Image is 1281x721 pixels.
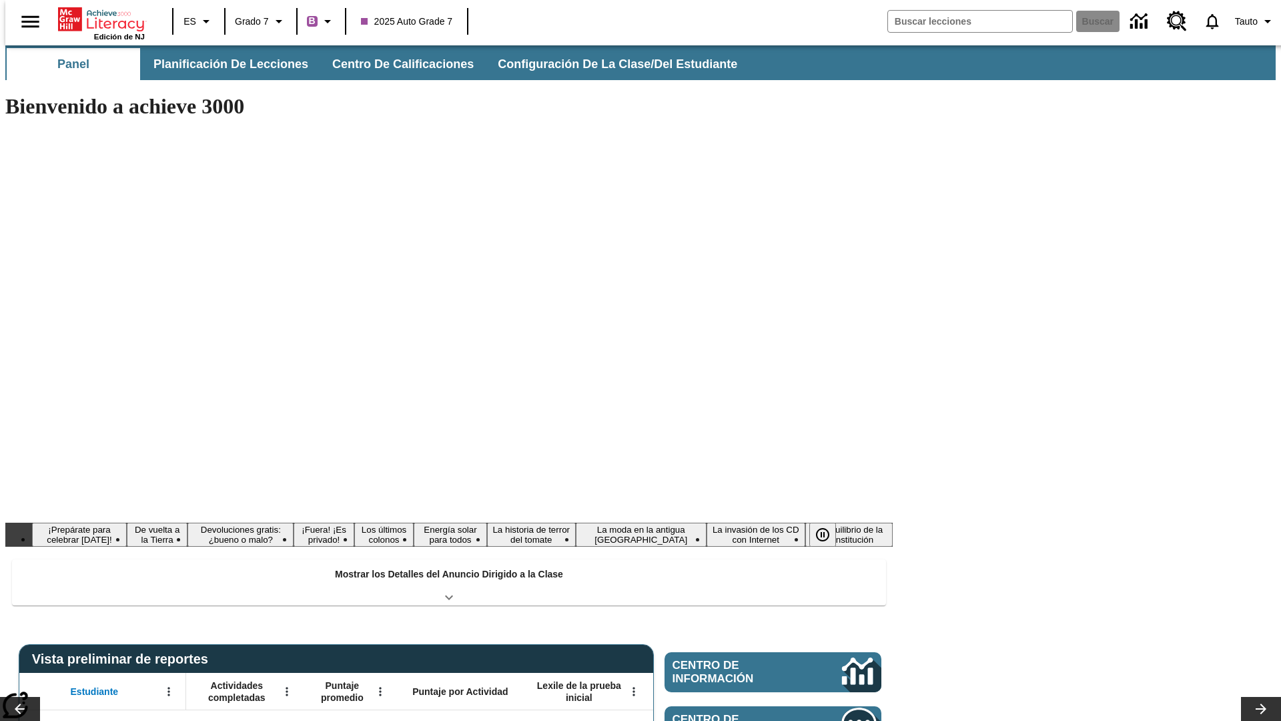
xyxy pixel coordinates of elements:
button: Diapositiva 2 De vuelta a la Tierra [127,523,187,547]
span: ES [183,15,196,29]
button: Diapositiva 6 Energía solar para todos [414,523,486,547]
div: Mostrar los Detalles del Anuncio Dirigido a la Clase [12,559,886,606]
span: Puntaje promedio [310,680,374,704]
span: 2025 Auto Grade 7 [361,15,453,29]
button: Lenguaje: ES, Selecciona un idioma [177,9,220,33]
button: Carrusel de lecciones, seguir [1241,697,1281,721]
p: Mostrar los Detalles del Anuncio Dirigido a la Clase [335,567,563,581]
div: Subbarra de navegación [5,45,1276,80]
button: Diapositiva 4 ¡Fuera! ¡Es privado! [294,523,354,547]
button: Abrir el menú lateral [11,2,50,41]
div: Subbarra de navegación [5,48,749,80]
span: Actividades completadas [193,680,281,704]
a: Notificaciones [1195,4,1230,39]
button: Perfil/Configuración [1230,9,1281,33]
span: Edición de NJ [94,33,145,41]
button: Diapositiva 3 Devoluciones gratis: ¿bueno o malo? [187,523,294,547]
a: Centro de información [1122,3,1159,40]
span: Estudiante [71,686,119,698]
button: Pausar [809,523,836,547]
a: Centro de información [665,652,881,692]
div: Portada [58,5,145,41]
button: Abrir menú [277,682,297,702]
button: Boost El color de la clase es morado/púrpura. Cambiar el color de la clase. [302,9,341,33]
button: Abrir menú [624,682,644,702]
span: Grado 7 [235,15,269,29]
button: Centro de calificaciones [322,48,484,80]
span: Puntaje por Actividad [412,686,508,698]
button: Abrir menú [370,682,390,702]
button: Planificación de lecciones [143,48,319,80]
button: Diapositiva 1 ¡Prepárate para celebrar Juneteenth! [32,523,127,547]
button: Panel [7,48,140,80]
div: Pausar [809,523,849,547]
button: Grado: Grado 7, Elige un grado [230,9,292,33]
button: Diapositiva 9 La invasión de los CD con Internet [707,523,805,547]
input: Buscar campo [888,11,1072,32]
button: Diapositiva 7 La historia de terror del tomate [487,523,576,547]
span: Tauto [1235,15,1258,29]
button: Configuración de la clase/del estudiante [487,48,748,80]
button: Diapositiva 5 Los últimos colonos [354,523,414,547]
h1: Bienvenido a achieve 3000 [5,94,893,119]
button: Diapositiva 10 El equilibrio de la Constitución [805,523,893,547]
button: Diapositiva 8 La moda en la antigua Roma [576,523,707,547]
span: B [309,13,316,29]
a: Centro de recursos, Se abrirá en una pestaña nueva. [1159,3,1195,39]
span: Centro de información [673,659,797,686]
span: Lexile de la prueba inicial [530,680,628,704]
button: Abrir menú [159,682,179,702]
span: Vista preliminar de reportes [32,652,215,667]
a: Portada [58,6,145,33]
